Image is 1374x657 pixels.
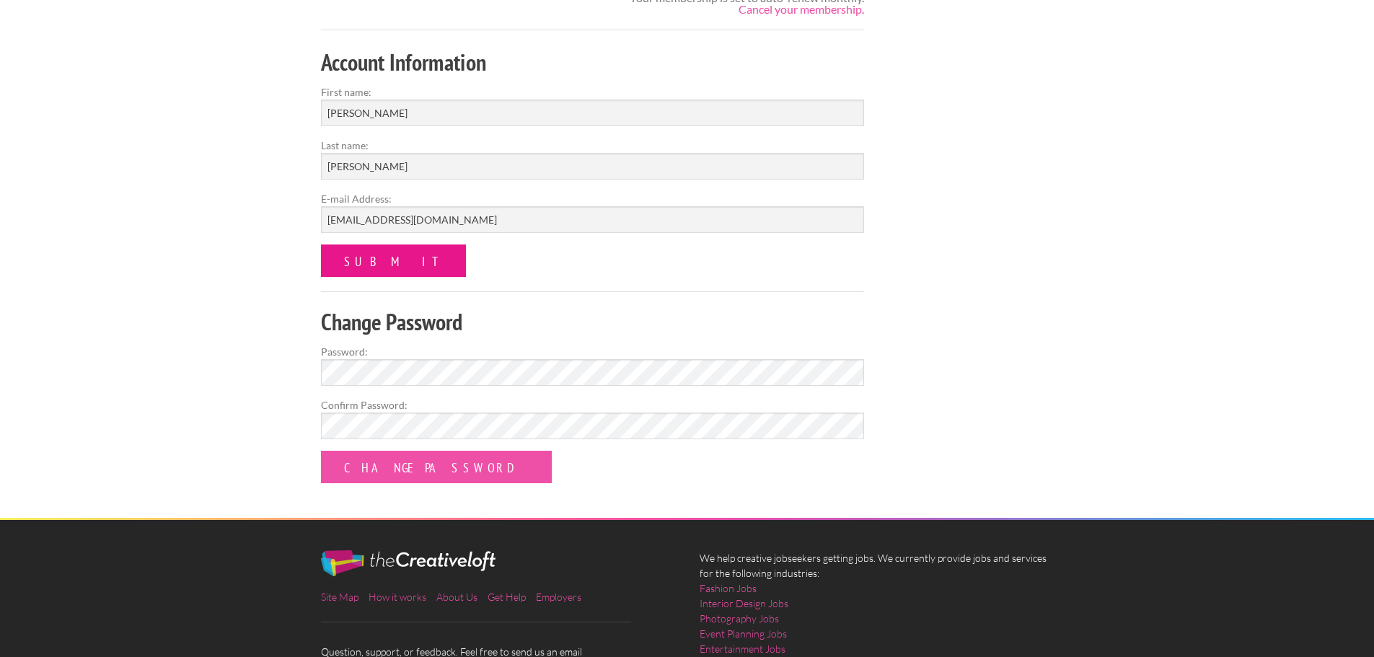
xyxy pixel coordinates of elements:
a: Entertainment Jobs [700,641,785,656]
a: Site Map [321,591,358,603]
a: Get Help [488,591,526,603]
a: Fashion Jobs [700,581,757,596]
h2: Account Information [321,46,864,79]
a: How it works [369,591,426,603]
a: Event Planning Jobs [700,626,787,641]
h2: Change Password [321,306,864,338]
a: Photography Jobs [700,611,779,626]
label: Last name: [321,138,864,153]
a: Employers [536,591,581,603]
label: First name: [321,84,864,100]
label: Confirm Password: [321,397,864,413]
img: The Creative Loft [321,550,496,576]
a: Cancel your membership. [739,2,864,16]
a: Interior Design Jobs [700,596,788,611]
label: Password: [321,344,864,359]
input: Change Password [321,451,552,483]
label: E-mail Address: [321,191,864,206]
a: About Us [436,591,477,603]
input: Submit [321,244,466,277]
